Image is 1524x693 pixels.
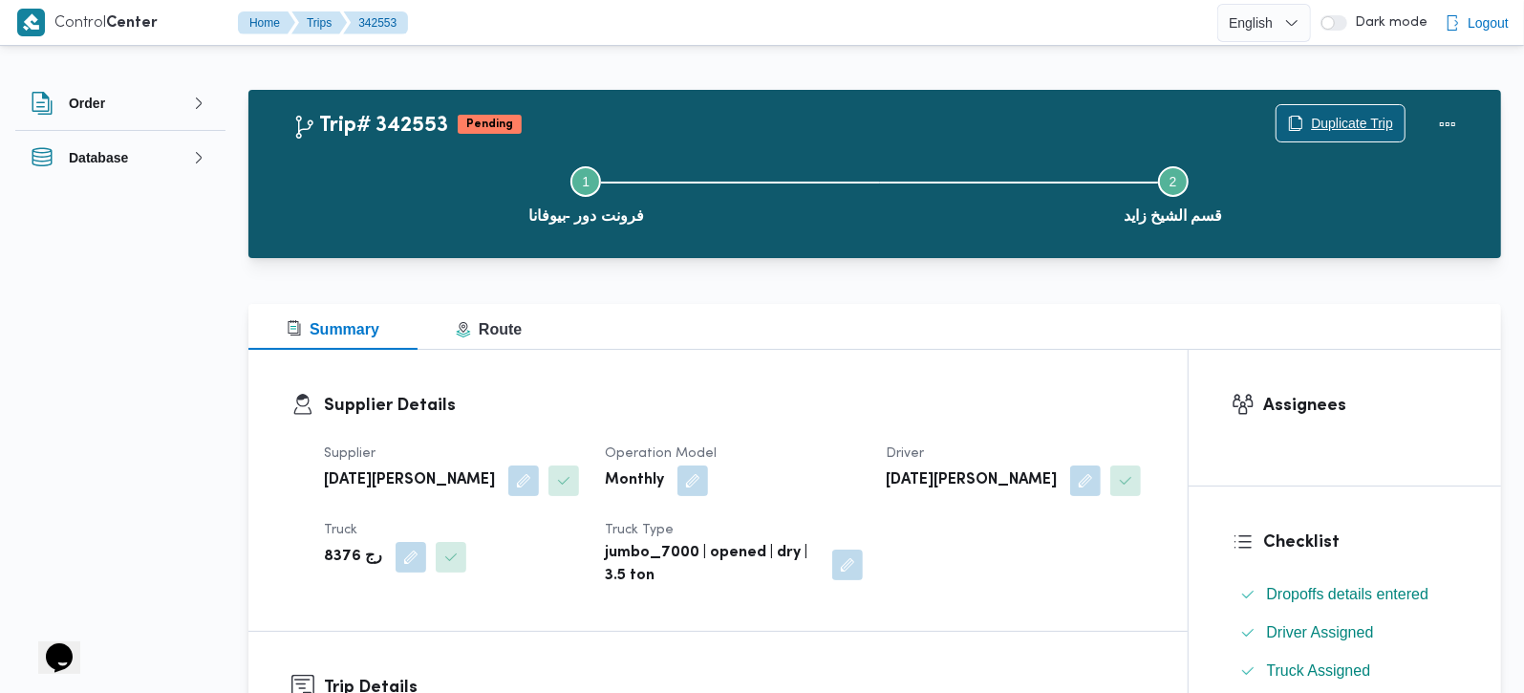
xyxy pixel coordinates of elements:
span: Pending [458,115,522,134]
button: فرونت دور -بيوفانا [292,143,880,243]
h3: Checklist [1264,530,1459,555]
b: Center [106,16,158,31]
span: Truck Assigned [1267,660,1371,682]
span: Driver [886,447,924,460]
h3: Database [69,146,128,169]
span: Driver Assigned [1267,621,1374,644]
span: Summary [287,321,379,337]
span: Dropoffs details entered [1267,583,1429,606]
img: X8yXhbKr1z7QwAAAABJRU5ErkJggg== [17,9,45,36]
b: [DATE][PERSON_NAME] [324,469,495,492]
span: Supplier [324,447,376,460]
span: Dropoffs details entered [1267,586,1429,602]
h3: Supplier Details [324,393,1145,419]
span: Operation Model [605,447,717,460]
span: Truck Type [605,524,674,536]
button: Dropoffs details entered [1233,579,1459,610]
span: Truck Assigned [1267,662,1371,679]
b: jumbo_7000 | opened | dry | 3.5 ton [605,542,819,588]
span: 2 [1170,174,1177,189]
span: Logout [1468,11,1509,34]
button: Home [238,11,295,34]
button: 342553 [343,11,408,34]
button: Actions [1428,105,1467,143]
span: Route [456,321,522,337]
button: Order [31,92,210,115]
span: 1 [582,174,590,189]
span: Duplicate Trip [1311,112,1393,135]
b: Pending [466,119,513,130]
span: Driver Assigned [1267,624,1374,640]
b: [DATE][PERSON_NAME] [886,469,1057,492]
button: Driver Assigned [1233,617,1459,648]
h2: Trip# 342553 [292,114,448,139]
span: قسم الشيخ زايد [1124,205,1223,227]
span: Dark mode [1347,15,1427,31]
b: رج 8376 [324,546,382,569]
span: Truck [324,524,357,536]
iframe: chat widget [19,617,80,674]
button: Truck Assigned [1233,656,1459,686]
span: فرونت دور -بيوفانا [528,205,644,227]
button: Duplicate Trip [1276,104,1406,142]
h3: Assignees [1264,393,1459,419]
h3: Order [69,92,105,115]
b: Monthly [605,469,664,492]
button: Trips [291,11,347,34]
button: Logout [1437,4,1516,42]
button: Database [31,146,210,169]
button: قسم الشيخ زايد [880,143,1468,243]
